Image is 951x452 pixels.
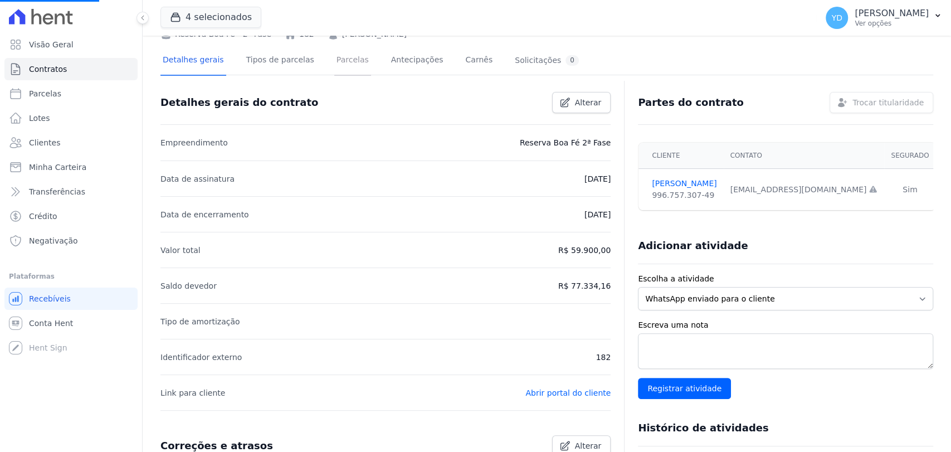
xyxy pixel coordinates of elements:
p: Data de encerramento [160,208,249,221]
button: YD [PERSON_NAME] Ver opções [817,2,951,33]
span: Transferências [29,186,85,197]
button: 4 selecionados [160,7,261,28]
a: Abrir portal do cliente [525,388,611,397]
a: Negativação [4,230,138,252]
p: [DATE] [584,208,611,221]
div: 996.757.307-49 [652,189,716,201]
a: Parcelas [334,46,371,76]
p: Saldo devedor [160,279,217,293]
p: Reserva Boa Fé 2ª Fase [520,136,611,149]
a: Detalhes gerais [160,46,226,76]
a: [PERSON_NAME] [652,178,716,189]
span: Contratos [29,64,67,75]
a: Transferências [4,181,138,203]
div: 0 [565,55,579,66]
th: Cliente [638,143,723,169]
span: Minha Carteira [29,162,86,173]
p: [PERSON_NAME] [855,8,929,19]
a: Contratos [4,58,138,80]
td: Sim [884,169,935,211]
span: Negativação [29,235,78,246]
span: Clientes [29,137,60,148]
a: Parcelas [4,82,138,105]
a: Carnês [463,46,495,76]
th: Segurado [884,143,935,169]
h3: Detalhes gerais do contrato [160,96,318,109]
a: Solicitações0 [513,46,581,76]
p: R$ 77.334,16 [558,279,611,293]
p: Empreendimento [160,136,228,149]
span: Parcelas [29,88,61,99]
span: Alterar [575,440,602,451]
a: Conta Hent [4,312,138,334]
a: Clientes [4,132,138,154]
p: R$ 59.900,00 [558,244,611,257]
a: Crédito [4,205,138,227]
a: Lotes [4,107,138,129]
input: Registrar atividade [638,378,731,399]
span: YD [831,14,842,22]
p: 182 [596,351,611,364]
span: Lotes [29,113,50,124]
a: Minha Carteira [4,156,138,178]
div: Solicitações [515,55,579,66]
div: Plataformas [9,270,133,283]
h3: Adicionar atividade [638,239,748,252]
p: Ver opções [855,19,929,28]
p: Link para cliente [160,386,225,400]
label: Escreva uma nota [638,319,933,331]
th: Contato [724,143,885,169]
span: Recebíveis [29,293,71,304]
span: Visão Geral [29,39,74,50]
a: Antecipações [389,46,446,76]
a: Alterar [552,92,611,113]
h3: Histórico de atividades [638,421,768,435]
p: [DATE] [584,172,611,186]
span: Conta Hent [29,318,73,329]
p: Data de assinatura [160,172,235,186]
a: Recebíveis [4,288,138,310]
p: Identificador externo [160,351,242,364]
span: Alterar [575,97,602,108]
h3: Partes do contrato [638,96,744,109]
p: Valor total [160,244,201,257]
label: Escolha a atividade [638,273,933,285]
a: Visão Geral [4,33,138,56]
span: Crédito [29,211,57,222]
p: Tipo de amortização [160,315,240,328]
div: [EMAIL_ADDRESS][DOMAIN_NAME] [730,184,878,196]
a: Tipos de parcelas [244,46,316,76]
